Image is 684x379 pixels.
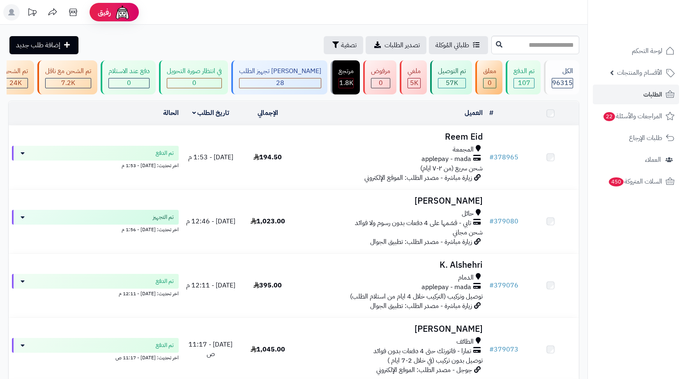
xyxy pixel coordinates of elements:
div: 24019 [3,78,28,88]
div: 1838 [339,78,353,88]
a: تحديثات المنصة [22,4,42,23]
span: 0 [488,78,492,88]
span: جوجل - مصدر الطلب: الموقع الإلكتروني [376,365,472,375]
span: 28 [276,78,284,88]
h3: K. Alshehri [299,260,483,270]
span: 450 [609,177,624,186]
span: تصدير الطلبات [385,40,420,50]
div: تم الشحن [3,67,28,76]
a: لوحة التحكم [593,41,679,61]
span: توصيل وتركيب (التركيب خلال 4 ايام من استلام الطلب) [350,292,483,301]
span: الدمام [458,273,474,283]
a: في انتظار صورة التحويل 0 [157,60,230,94]
span: 1,045.00 [251,345,285,354]
span: 22 [603,112,615,121]
span: تم التجهيز [153,213,174,221]
span: 395.00 [253,280,282,290]
span: شحن مجاني [453,227,483,237]
h3: [PERSON_NAME] [299,324,483,334]
div: اخر تحديث: [DATE] - 11:17 ص [12,353,179,361]
div: اخر تحديث: [DATE] - 1:56 م [12,225,179,233]
span: طلباتي المُوكلة [435,40,469,50]
span: 5K [410,78,418,88]
h3: Reem Eid [299,132,483,142]
a: العملاء [593,150,679,170]
a: #378965 [489,152,518,162]
span: # [489,280,494,290]
div: اخر تحديث: [DATE] - 12:11 م [12,289,179,297]
a: تم التوصيل 57K [428,60,474,94]
span: 96315 [552,78,573,88]
a: الكل96315 [542,60,581,94]
span: لوحة التحكم [632,45,662,57]
div: 0 [484,78,496,88]
span: # [489,216,494,226]
a: تم الشحن مع ناقل 7.2K [36,60,99,94]
div: 7222 [46,78,91,88]
h3: [PERSON_NAME] [299,196,483,206]
span: 57K [446,78,458,88]
div: مرتجع [339,67,354,76]
div: في انتظار صورة التحويل [167,67,222,76]
span: [DATE] - 12:11 م [186,280,235,290]
div: مرفوض [371,67,390,76]
a: [PERSON_NAME] تجهيز الطلب 28 [230,60,329,94]
div: 0 [109,78,149,88]
a: معلق 0 [474,60,504,94]
span: تم الدفع [156,149,174,157]
a: الحالة [163,108,179,118]
span: [DATE] - 12:46 م [186,216,235,226]
a: إضافة طلب جديد [9,36,78,54]
span: # [489,152,494,162]
div: 56970 [438,78,465,88]
span: [DATE] - 1:53 م [188,152,233,162]
span: 24K [9,78,22,88]
a: ملغي 5K [398,60,428,94]
a: دفع عند الاستلام 0 [99,60,157,94]
a: الإجمالي [258,108,278,118]
a: المراجعات والأسئلة22 [593,106,679,126]
a: #379073 [489,345,518,354]
span: [DATE] - 11:17 ص [189,340,233,359]
img: ai-face.png [114,4,131,21]
a: #379076 [489,280,518,290]
span: رفيق [98,7,111,17]
span: الطلبات [643,89,662,100]
span: تابي - قسّمها على 4 دفعات بدون رسوم ولا فوائد [355,218,471,228]
div: معلق [483,67,496,76]
a: #379080 [489,216,518,226]
div: 4996 [408,78,420,88]
a: طلبات الإرجاع [593,128,679,148]
div: 0 [371,78,390,88]
span: الأقسام والمنتجات [617,67,662,78]
button: تصفية [324,36,363,54]
div: 0 [167,78,221,88]
a: طلباتي المُوكلة [429,36,488,54]
span: زيارة مباشرة - مصدر الطلب: تطبيق الجوال [370,237,472,247]
span: applepay - mada [421,283,471,292]
div: دفع عند الاستلام [108,67,150,76]
span: شحن سريع (من ٢-٧ ايام) [420,163,483,173]
span: 1.8K [339,78,353,88]
div: ملغي [408,67,421,76]
span: 1,023.00 [251,216,285,226]
a: تصدير الطلبات [366,36,426,54]
span: تم الدفع [156,277,174,285]
span: زيارة مباشرة - مصدر الطلب: الموقع الإلكتروني [364,173,472,183]
div: [PERSON_NAME] تجهيز الطلب [239,67,321,76]
div: تم الدفع [514,67,534,76]
span: applepay - mada [421,154,471,164]
span: زيارة مباشرة - مصدر الطلب: تطبيق الجوال [370,301,472,311]
span: 0 [192,78,196,88]
span: 0 [379,78,383,88]
div: اخر تحديث: [DATE] - 1:53 م [12,161,179,169]
span: طلبات الإرجاع [629,132,662,144]
span: 107 [518,78,530,88]
span: المراجعات والأسئلة [603,110,662,122]
span: # [489,345,494,354]
span: الطائف [456,337,474,347]
div: 107 [514,78,534,88]
a: الطلبات [593,85,679,104]
span: 7.2K [61,78,75,88]
span: السلات المتروكة [608,176,662,187]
